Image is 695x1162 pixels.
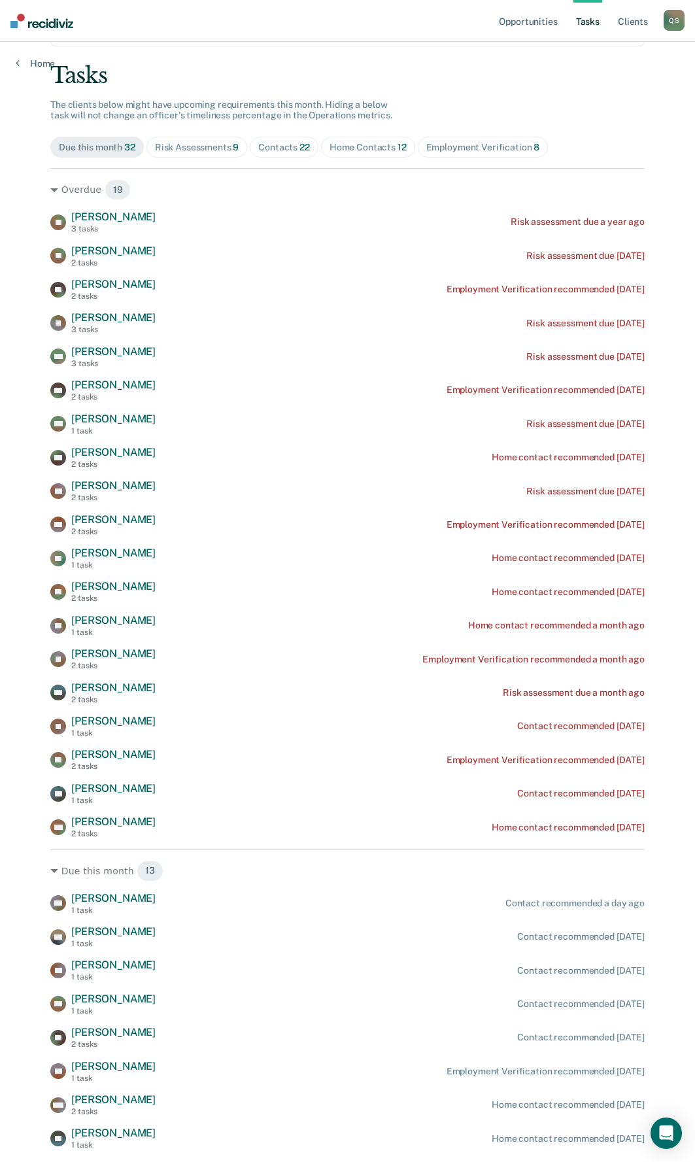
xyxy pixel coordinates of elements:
div: Due this month 13 [50,861,645,881]
div: Employment Verification recommended [DATE] [447,1066,645,1077]
span: [PERSON_NAME] [71,311,156,324]
span: 9 [233,142,239,152]
div: Home contact recommended [DATE] [492,553,645,564]
div: Q S [664,10,685,31]
span: [PERSON_NAME] [71,245,156,257]
div: Risk assessment due [DATE] [526,318,644,329]
div: 1 task [71,426,156,436]
div: 1 task [71,939,156,948]
span: [PERSON_NAME] [71,513,156,526]
a: Home [16,58,55,69]
div: 1 task [71,972,156,982]
div: 1 task [71,628,156,637]
span: [PERSON_NAME] [71,715,156,727]
div: 1 task [71,1140,156,1150]
div: 2 tasks [71,1107,156,1116]
span: [PERSON_NAME] [71,614,156,626]
div: 2 tasks [71,762,156,771]
span: 22 [299,142,310,152]
div: 1 task [71,560,156,570]
img: Recidiviz [10,14,73,28]
span: [PERSON_NAME] [71,748,156,760]
span: [PERSON_NAME] [71,815,156,828]
div: Risk assessment due [DATE] [526,351,644,362]
div: Home contact recommended [DATE] [492,1099,645,1110]
span: [PERSON_NAME] [71,446,156,458]
div: Risk assessment due [DATE] [526,419,644,430]
span: [PERSON_NAME] [71,681,156,694]
div: 2 tasks [71,594,156,603]
span: 8 [534,142,539,152]
div: Risk assessment due a year ago [511,216,645,228]
div: Contact recommended [DATE] [517,721,644,732]
div: Employment Verification recommended [DATE] [447,384,645,396]
div: 2 tasks [71,1040,156,1049]
div: Contacts [258,142,310,153]
span: [PERSON_NAME] [71,647,156,660]
div: Contact recommended [DATE] [517,931,644,942]
div: 2 tasks [71,258,156,267]
button: QS [664,10,685,31]
span: [PERSON_NAME] [71,1093,156,1106]
span: [PERSON_NAME] [71,1060,156,1072]
div: Contact recommended [DATE] [517,1032,644,1043]
div: Risk assessment due [DATE] [526,486,644,497]
span: [PERSON_NAME] [71,782,156,795]
span: [PERSON_NAME] [71,925,156,938]
div: Employment Verification recommended [DATE] [447,519,645,530]
div: Employment Verification recommended [DATE] [447,755,645,766]
span: [PERSON_NAME] [71,379,156,391]
span: [PERSON_NAME] [71,993,156,1005]
span: 13 [137,861,163,881]
div: 3 tasks [71,359,156,368]
div: Contact recommended [DATE] [517,788,644,799]
div: Open Intercom Messenger [651,1118,682,1149]
div: 1 task [71,796,156,805]
div: Home contact recommended a month ago [468,620,645,631]
div: Contact recommended [DATE] [517,999,644,1010]
div: Due this month [59,142,135,153]
div: 2 tasks [71,661,156,670]
div: Employment Verification [426,142,540,153]
div: Employment Verification recommended a month ago [422,654,644,665]
div: Contact recommended a day ago [505,898,645,909]
div: Home Contacts [330,142,407,153]
span: [PERSON_NAME] [71,580,156,592]
span: [PERSON_NAME] [71,959,156,971]
span: [PERSON_NAME] [71,547,156,559]
div: 1 task [71,906,156,915]
span: 12 [398,142,407,152]
div: 2 tasks [71,392,156,402]
div: Home contact recommended [DATE] [492,822,645,833]
span: [PERSON_NAME] [71,345,156,358]
div: 2 tasks [71,292,156,301]
div: Contact recommended [DATE] [517,965,644,976]
div: 2 tasks [71,460,156,469]
div: 2 tasks [71,527,156,536]
div: Employment Verification recommended [DATE] [447,284,645,295]
span: [PERSON_NAME] [71,892,156,904]
span: 19 [105,179,131,200]
div: 2 tasks [71,829,156,838]
div: Home contact recommended [DATE] [492,1133,645,1144]
div: Overdue 19 [50,179,645,200]
div: Home contact recommended [DATE] [492,452,645,463]
div: Home contact recommended [DATE] [492,587,645,598]
span: [PERSON_NAME] [71,278,156,290]
span: 32 [124,142,135,152]
div: 2 tasks [71,695,156,704]
span: [PERSON_NAME] [71,1127,156,1139]
div: 1 task [71,1074,156,1083]
span: [PERSON_NAME] [71,1026,156,1038]
div: 1 task [71,1006,156,1016]
span: [PERSON_NAME] [71,479,156,492]
div: Tasks [50,62,645,89]
div: 1 task [71,728,156,738]
div: 2 tasks [71,493,156,502]
span: The clients below might have upcoming requirements this month. Hiding a below task will not chang... [50,99,392,121]
div: Risk assessment due [DATE] [526,250,644,262]
div: Risk assessment due a month ago [503,687,645,698]
div: Risk Assessments [155,142,239,153]
div: 3 tasks [71,224,156,233]
span: [PERSON_NAME] [71,211,156,223]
